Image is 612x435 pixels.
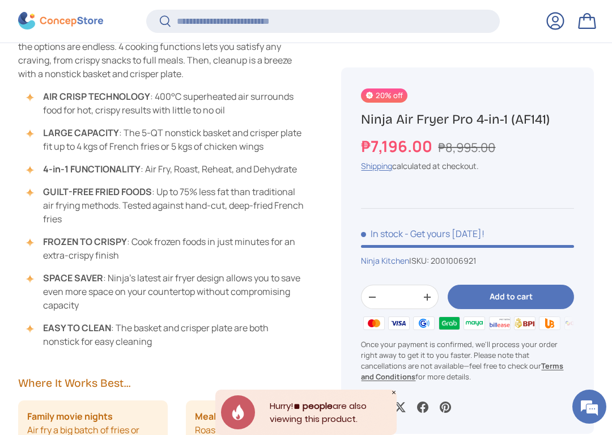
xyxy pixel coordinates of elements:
textarea: Type your message and hit 'Enter' [6,310,216,349]
li: : 400°C superheated air surrounds food for hot, crispy results with little to no oil [29,90,305,117]
span: SKU: [411,256,429,267]
div: calculated at checkout. [361,160,574,172]
span: 20% off [361,88,407,103]
img: visa [386,315,411,332]
li: : The basket and crisper plate are both nonstick for easy cleaning [29,321,305,348]
h1: Ninja Air Fryer Pro 4-in-1 (AF141) [361,111,574,128]
strong: 4-in-1 FUNCTIONALITY [43,163,141,175]
img: qrph [562,315,587,332]
img: billease [487,315,512,332]
button: Add to cart [448,285,574,310]
a: Ninja Kitchen [361,256,409,267]
strong: GUILT-FREE FRIED FOODS [43,185,152,198]
img: ConcepStore [18,12,103,30]
span: | [409,256,476,267]
img: gcash [411,315,436,332]
strong: SPACE SAVER [43,272,103,284]
h2: Where It Works Best... [18,375,305,391]
img: master [361,315,386,332]
strong: ₱7,196.00 [361,136,435,157]
strong: Family movie nights [27,409,113,423]
s: ₱8,995.00 [438,139,495,155]
p: Once your payment is confirmed, we'll process your order right away to get it to you faster. Plea... [361,339,574,383]
li: : Air Fry, Roast, Reheat, and Dehydrate [29,162,305,176]
strong: Meal prep magic [195,409,266,423]
a: Shipping [361,161,392,171]
li: : Cook frozen foods in just minutes for an extra-crispy finish [29,235,305,262]
span: We're online! [66,143,156,257]
li: : The 5-QT nonstick basket and crisper plate fit up to 4 kgs of French fries or 5 kgs of chicken ... [29,126,305,153]
img: grabpay [437,315,462,332]
li: : Ninja’s latest air fryer design allows you to save even more space on your countertop without c... [29,271,305,312]
img: ubp [537,315,562,332]
strong: AIR CRISP TECHNOLOGY [43,90,150,103]
img: maya [462,315,487,332]
strong: EASY TO CLEAN [43,322,111,334]
p: - Get yours [DATE]! [405,228,484,240]
span: 2001006921 [431,256,476,267]
img: bpi [512,315,537,332]
li: : Up to 75% less fat than traditional air frying methods. Tested against hand-cut, deep-fried Fre... [29,185,305,226]
div: Chat with us now [59,64,190,78]
strong: FROZEN TO CRISPY [43,235,127,248]
span: In stock [361,228,403,240]
div: Close [391,390,397,395]
a: Terms and Conditions [361,361,563,382]
strong: LARGE CAPACITY [43,126,119,139]
div: Minimize live chat window [186,6,213,33]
